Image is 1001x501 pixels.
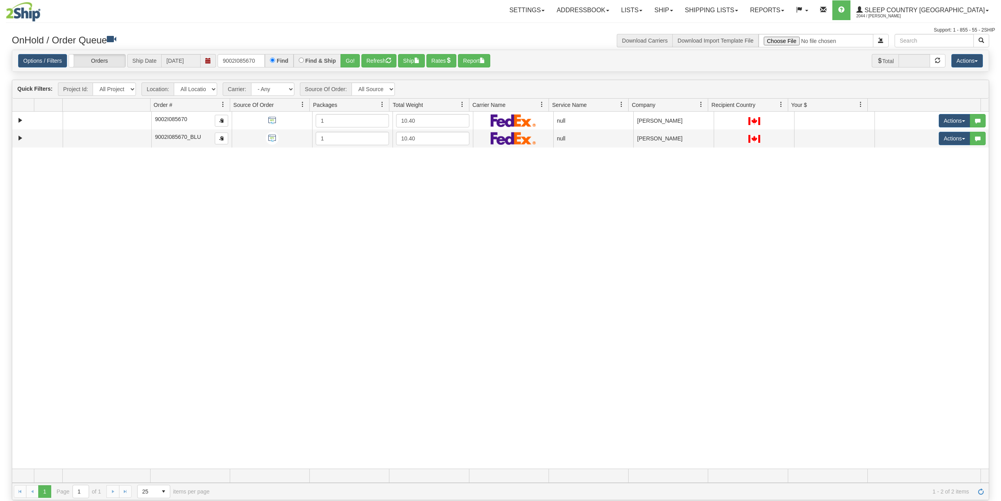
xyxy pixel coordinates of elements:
a: Order # filter column settings [216,98,230,111]
img: CA [748,135,760,143]
span: Service Name [552,101,587,109]
a: Options / Filters [18,54,67,67]
a: Settings [503,0,551,20]
div: grid toolbar [12,80,989,99]
span: Project Id: [58,82,93,96]
span: Page 1 [38,485,51,498]
span: 1 - 2 of 2 items [221,488,969,495]
a: Reports [744,0,790,20]
a: Packages filter column settings [376,98,389,111]
a: Addressbook [551,0,615,20]
button: Copy to clipboard [215,115,228,127]
a: Download Import Template File [677,37,754,44]
a: Recipient Country filter column settings [774,98,788,111]
label: Find [277,58,288,64]
span: Order # [154,101,172,109]
button: Rates [426,54,457,67]
a: Lists [615,0,648,20]
img: FedEx Express® [491,114,536,127]
a: Company filter column settings [694,98,708,111]
span: Sleep Country [GEOGRAPHIC_DATA] [863,7,985,13]
img: FedEx Express® [491,132,536,145]
span: Page sizes drop down [137,485,170,498]
button: Search [973,34,989,47]
span: Page of 1 [57,485,101,498]
a: Service Name filter column settings [615,98,628,111]
span: Total Weight [393,101,423,109]
h3: OnHold / Order Queue [12,34,495,45]
input: Search [895,34,974,47]
div: Support: 1 - 855 - 55 - 2SHIP [6,27,995,34]
button: Copy to clipboard [215,133,228,144]
button: Ship [398,54,425,67]
img: API [266,132,279,145]
a: Total Weight filter column settings [456,98,469,111]
iframe: chat widget [983,210,1000,291]
span: Source Of Order: [300,82,352,96]
label: Quick Filters: [17,85,52,93]
span: select [157,485,170,498]
span: Source Of Order [233,101,274,109]
a: Expand [15,116,25,125]
span: Packages [313,101,337,109]
span: Recipient Country [711,101,755,109]
a: Carrier Name filter column settings [535,98,549,111]
span: Your $ [791,101,807,109]
a: Ship [648,0,679,20]
span: 9002I085670_BLU [155,134,201,140]
td: null [553,129,634,147]
button: Actions [951,54,983,67]
button: Actions [939,114,970,127]
img: API [266,114,279,127]
span: Ship Date [127,54,161,67]
label: Find & Ship [305,58,336,64]
td: [PERSON_NAME] [633,129,714,147]
td: null [553,112,634,129]
input: Order # [218,54,265,67]
a: Source Of Order filter column settings [296,98,309,111]
a: Sleep Country [GEOGRAPHIC_DATA] 2044 / [PERSON_NAME] [850,0,995,20]
a: Your $ filter column settings [854,98,867,111]
span: Carrier Name [473,101,506,109]
span: 2044 / [PERSON_NAME] [856,12,915,20]
button: Refresh [361,54,396,67]
button: Actions [939,132,970,145]
input: Page 1 [73,485,89,498]
a: Download Carriers [622,37,668,44]
a: Refresh [975,485,987,498]
a: Expand [15,133,25,143]
img: logo2044.jpg [6,2,41,22]
button: Report [458,54,490,67]
span: Carrier: [223,82,251,96]
img: CA [748,117,760,125]
td: [PERSON_NAME] [633,112,714,129]
span: 25 [142,488,153,495]
button: Go! [340,54,360,67]
span: Total [872,54,899,67]
span: Location: [141,82,174,96]
span: items per page [137,485,210,498]
label: Orders [69,54,125,67]
span: 9002I085670 [155,116,187,122]
span: Company [632,101,655,109]
input: Import [759,34,873,47]
a: Shipping lists [679,0,744,20]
